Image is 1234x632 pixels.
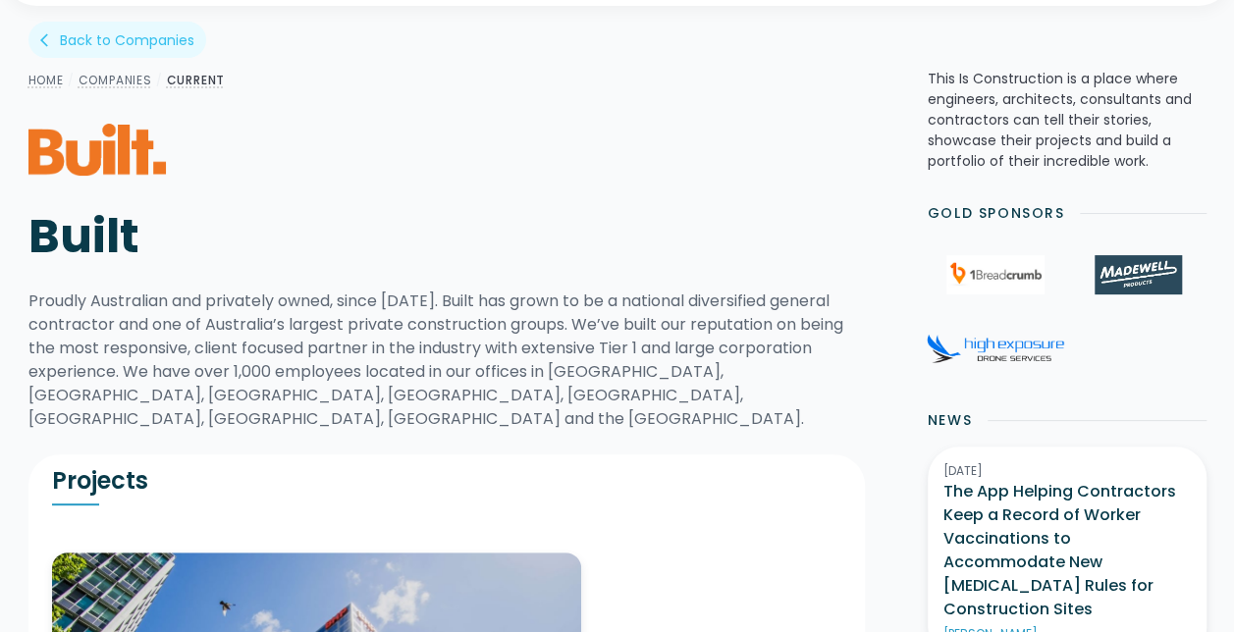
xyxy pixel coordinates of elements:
[60,30,194,50] div: Back to Companies
[28,124,166,176] img: Built
[946,255,1045,294] img: 1Breadcrumb
[927,334,1064,363] img: High Exposure
[28,290,865,431] div: Proudly Australian and privately owned, since [DATE]. Built has grown to be a national diversifie...
[167,72,226,88] a: Current
[28,207,632,266] h1: Built
[52,466,447,496] h2: Projects
[40,30,56,50] div: arrow_back_ios
[28,72,64,88] a: Home
[64,69,79,92] div: /
[928,410,972,431] h2: News
[928,69,1207,172] p: This Is Construction is a place where engineers, architects, consultants and contractors can tell...
[943,462,1191,480] div: [DATE]
[152,69,167,92] div: /
[79,72,152,88] a: Companies
[1095,255,1181,294] img: Madewell Products
[928,203,1065,224] h2: Gold Sponsors
[28,22,206,58] a: arrow_back_iosBack to Companies
[943,480,1191,621] h3: The App Helping Contractors Keep a Record of Worker Vaccinations to Accommodate New [MEDICAL_DATA...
